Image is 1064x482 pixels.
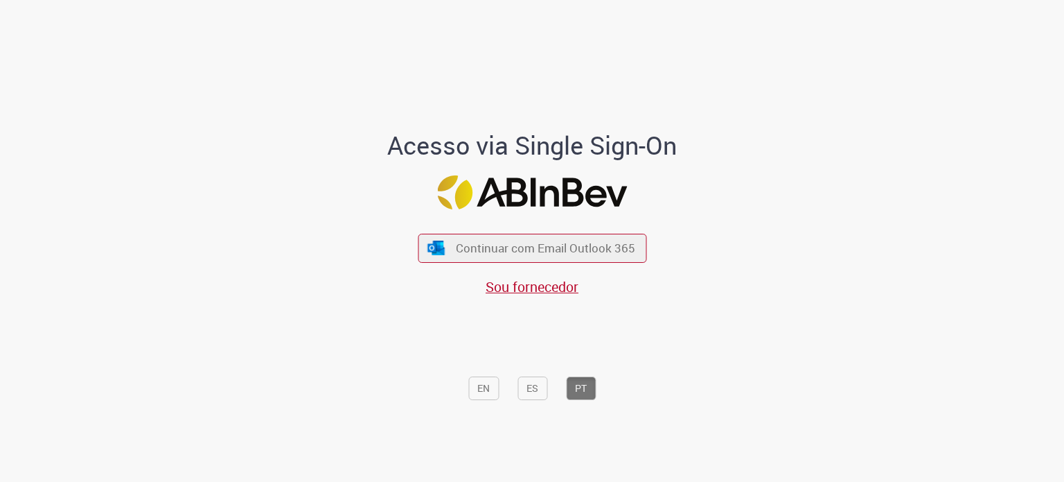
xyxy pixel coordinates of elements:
button: ES [517,377,547,400]
img: Logo ABInBev [437,175,627,209]
h1: Acesso via Single Sign-On [340,132,725,160]
button: EN [468,377,499,400]
a: Sou fornecedor [486,277,578,296]
button: PT [566,377,596,400]
span: Continuar com Email Outlook 365 [456,240,635,256]
img: ícone Azure/Microsoft 360 [427,241,446,255]
button: ícone Azure/Microsoft 360 Continuar com Email Outlook 365 [418,234,646,262]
